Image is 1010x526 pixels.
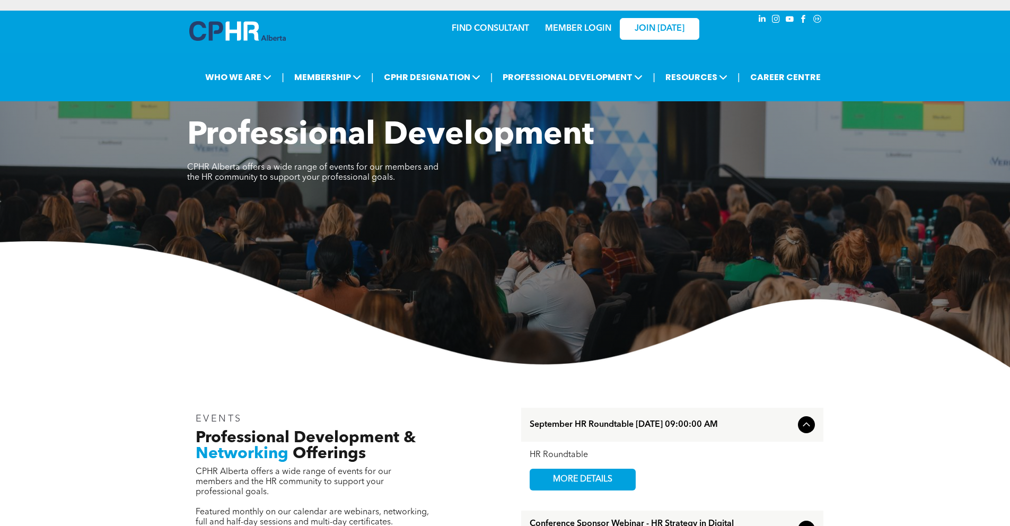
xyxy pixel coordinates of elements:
a: MEMBER LOGIN [545,24,611,33]
a: facebook [798,13,810,28]
a: youtube [784,13,796,28]
img: A blue and white logo for cp alberta [189,21,286,41]
span: PROFESSIONAL DEVELOPMENT [499,67,646,87]
a: instagram [770,13,782,28]
span: CPHR Alberta offers a wide range of events for our members and the HR community to support your p... [187,163,438,182]
span: RESOURCES [662,67,731,87]
li: | [371,66,374,88]
span: September HR Roundtable [DATE] 09:00:00 AM [530,420,794,430]
a: CAREER CENTRE [747,67,824,87]
a: linkedin [757,13,768,28]
a: Social network [812,13,823,28]
li: | [737,66,740,88]
span: Professional Development & [196,430,416,446]
span: WHO WE ARE [202,67,275,87]
span: CPHR Alberta offers a wide range of events for our members and the HR community to support your p... [196,468,391,496]
a: MORE DETAILS [530,469,636,490]
span: Professional Development [187,120,594,152]
a: JOIN [DATE] [620,18,699,40]
span: Offerings [293,446,366,462]
span: EVENTS [196,414,243,424]
li: | [282,66,284,88]
div: HR Roundtable [530,450,815,460]
span: JOIN [DATE] [635,24,684,34]
a: FIND CONSULTANT [452,24,529,33]
span: MEMBERSHIP [291,67,364,87]
span: Networking [196,446,288,462]
li: | [653,66,655,88]
span: CPHR DESIGNATION [381,67,484,87]
span: MORE DETAILS [541,469,625,490]
li: | [490,66,493,88]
